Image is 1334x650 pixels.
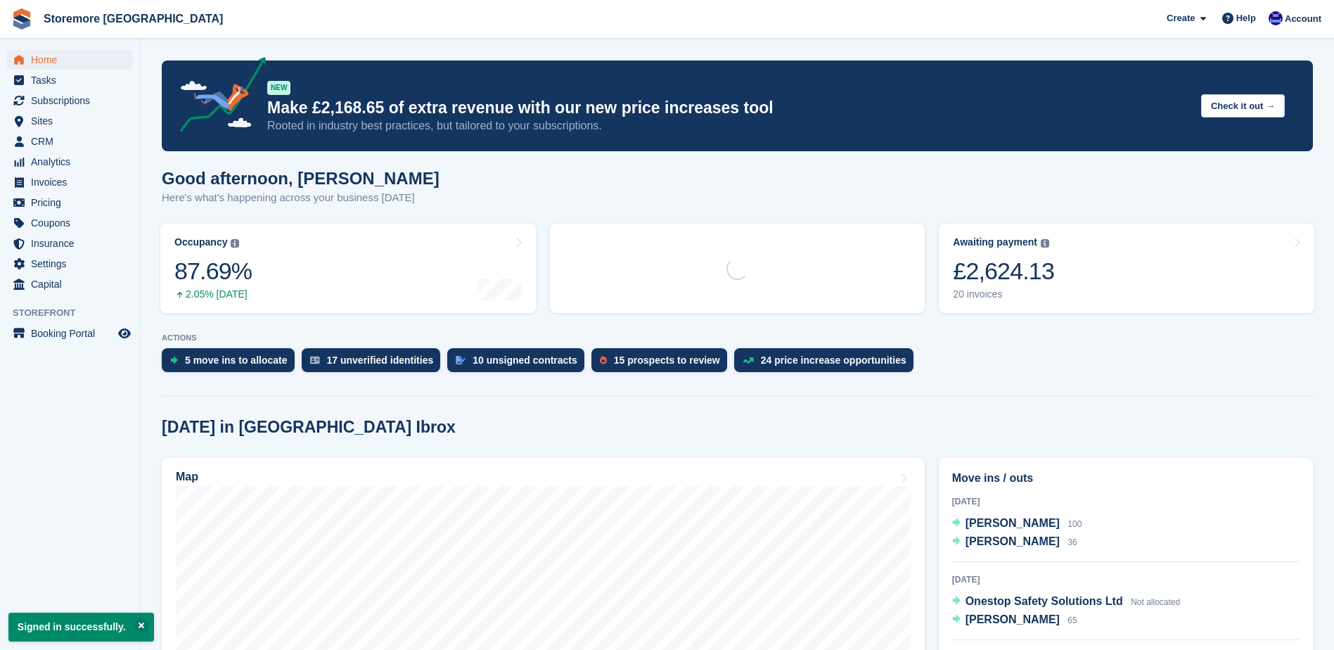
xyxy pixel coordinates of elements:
[174,236,227,248] div: Occupancy
[31,91,115,110] span: Subscriptions
[7,132,133,151] a: menu
[327,355,434,366] div: 17 unverified identities
[31,213,115,233] span: Coupons
[31,324,115,343] span: Booking Portal
[162,418,456,437] h2: [DATE] in [GEOGRAPHIC_DATA] Ibrox
[1131,597,1180,607] span: Not allocated
[7,91,133,110] a: menu
[7,50,133,70] a: menu
[1285,12,1321,26] span: Account
[952,573,1300,586] div: [DATE]
[302,348,448,379] a: 17 unverified identities
[174,288,252,300] div: 2.05% [DATE]
[614,355,720,366] div: 15 prospects to review
[231,239,239,248] img: icon-info-grey-7440780725fd019a000dd9b08b2336e03edf1995a4989e88bcd33f0948082b44.svg
[952,515,1082,533] a: [PERSON_NAME] 100
[310,356,320,364] img: verify_identity-adf6edd0f0f0b5bbfe63781bf79b02c33cf7c696d77639b501bdc392416b5a36.svg
[600,356,607,364] img: prospect-51fa495bee0391a8d652442698ab0144808aea92771e9ea1ae160a38d050c398.svg
[170,356,178,364] img: move_ins_to_allocate_icon-fdf77a2bb77ea45bf5b3d319d69a93e2d87916cf1d5bf7949dd705db3b84f3ca.svg
[168,57,267,137] img: price-adjustments-announcement-icon-8257ccfd72463d97f412b2fc003d46551f7dbcb40ab6d574587a9cd5c0d94...
[7,324,133,343] a: menu
[1067,519,1082,529] span: 100
[38,7,229,30] a: Storemore [GEOGRAPHIC_DATA]
[743,357,754,364] img: price_increase_opportunities-93ffe204e8149a01c8c9dc8f82e8f89637d9d84a8eef4429ea346261dce0b2c0.svg
[1041,239,1049,248] img: icon-info-grey-7440780725fd019a000dd9b08b2336e03edf1995a4989e88bcd33f0948082b44.svg
[447,348,591,379] a: 10 unsigned contracts
[473,355,577,366] div: 10 unsigned contracts
[162,348,302,379] a: 5 move ins to allocate
[952,593,1181,611] a: Onestop Safety Solutions Ltd Not allocated
[7,274,133,294] a: menu
[7,234,133,253] a: menu
[267,118,1190,134] p: Rooted in industry best practices, but tailored to your subscriptions.
[1201,94,1285,117] button: Check it out →
[966,595,1123,607] span: Onestop Safety Solutions Ltd
[174,257,252,286] div: 87.69%
[31,274,115,294] span: Capital
[966,613,1060,625] span: [PERSON_NAME]
[966,535,1060,547] span: [PERSON_NAME]
[31,50,115,70] span: Home
[939,224,1314,313] a: Awaiting payment £2,624.13 20 invoices
[1269,11,1283,25] img: Angela
[1167,11,1195,25] span: Create
[7,254,133,274] a: menu
[267,98,1190,118] p: Make £2,168.65 of extra revenue with our new price increases tool
[31,111,115,131] span: Sites
[31,172,115,192] span: Invoices
[7,172,133,192] a: menu
[31,234,115,253] span: Insurance
[116,325,133,342] a: Preview store
[966,517,1060,529] span: [PERSON_NAME]
[952,533,1077,552] a: [PERSON_NAME] 36
[176,471,198,483] h2: Map
[952,495,1300,508] div: [DATE]
[11,8,32,30] img: stora-icon-8386f47178a22dfd0bd8f6a31ec36ba5ce8667c1dd55bd0f319d3a0aa187defe.svg
[953,288,1054,300] div: 20 invoices
[591,348,734,379] a: 15 prospects to review
[31,70,115,90] span: Tasks
[734,348,921,379] a: 24 price increase opportunities
[7,193,133,212] a: menu
[953,257,1054,286] div: £2,624.13
[1236,11,1256,25] span: Help
[1067,537,1077,547] span: 36
[953,236,1037,248] div: Awaiting payment
[162,190,440,206] p: Here's what's happening across your business [DATE]
[185,355,288,366] div: 5 move ins to allocate
[31,132,115,151] span: CRM
[31,193,115,212] span: Pricing
[7,70,133,90] a: menu
[7,213,133,233] a: menu
[31,152,115,172] span: Analytics
[8,613,154,642] p: Signed in successfully.
[160,224,536,313] a: Occupancy 87.69% 2.05% [DATE]
[31,254,115,274] span: Settings
[162,169,440,188] h1: Good afternoon, [PERSON_NAME]
[162,333,1313,343] p: ACTIONS
[1067,616,1077,625] span: 65
[952,611,1077,630] a: [PERSON_NAME] 65
[7,152,133,172] a: menu
[952,470,1300,487] h2: Move ins / outs
[456,356,466,364] img: contract_signature_icon-13c848040528278c33f63329250d36e43548de30e8caae1d1a13099fd9432cc5.svg
[267,81,290,95] div: NEW
[13,306,140,320] span: Storefront
[761,355,906,366] div: 24 price increase opportunities
[7,111,133,131] a: menu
